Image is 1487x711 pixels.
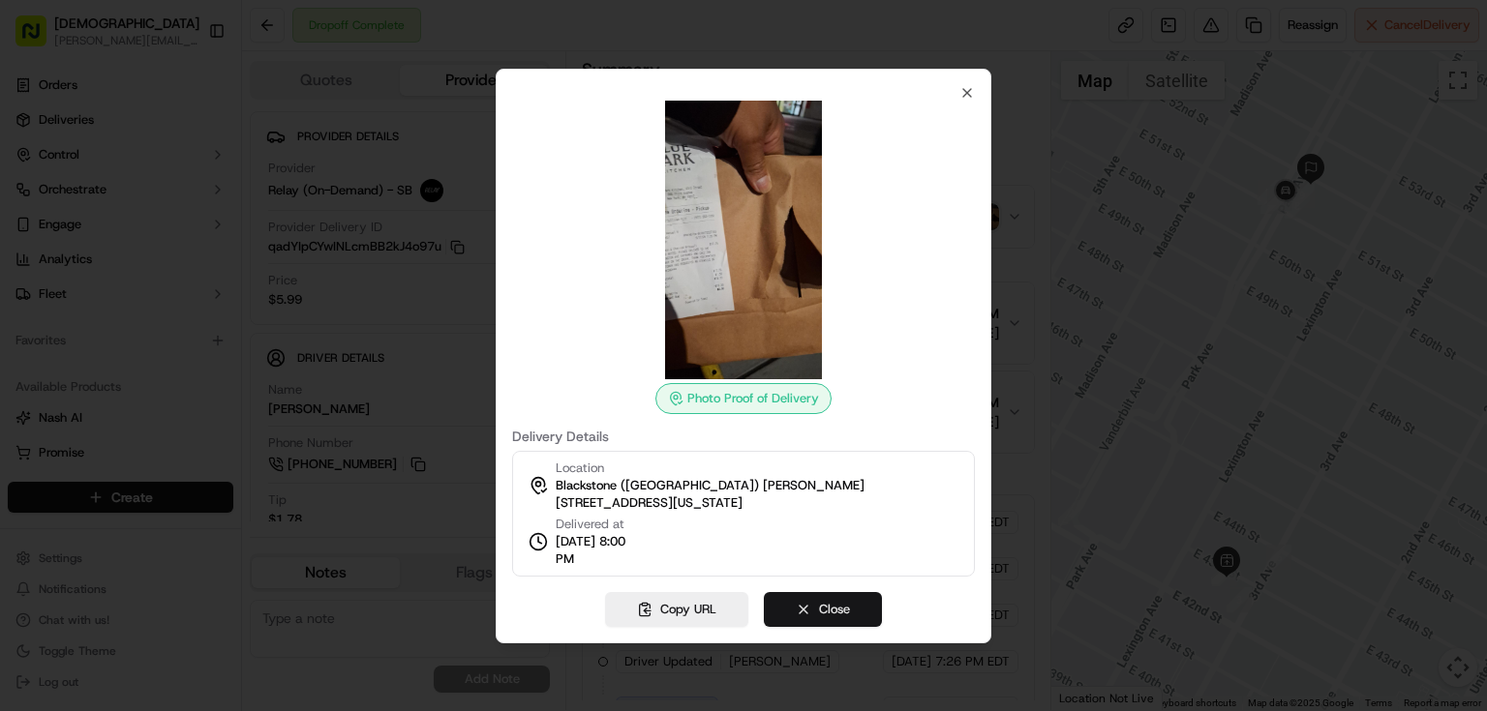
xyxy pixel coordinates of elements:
button: Close [764,592,882,627]
div: 📗 [19,282,35,298]
span: Delivered at [556,516,645,533]
img: 1736555255976-a54dd68f-1ca7-489b-9aae-adbdc363a1c4 [19,185,54,220]
span: [STREET_ADDRESS][US_STATE] [556,494,743,512]
a: 💻API Documentation [156,273,319,308]
button: Copy URL [605,592,748,627]
div: Photo Proof of Delivery [655,383,832,414]
img: Nash [19,19,58,58]
a: 📗Knowledge Base [12,273,156,308]
span: API Documentation [183,281,311,300]
span: Pylon [193,328,234,342]
label: Delivery Details [512,430,975,443]
div: We're available if you need us! [66,204,245,220]
button: Start new chat [329,191,352,214]
p: Welcome 👋 [19,77,352,108]
span: Location [556,459,604,477]
div: 💻 [164,282,179,298]
div: Start new chat [66,185,318,204]
span: [DATE] 8:00 PM [556,533,645,568]
img: photo_proof_of_delivery image [604,101,883,379]
span: Knowledge Base [39,281,148,300]
input: Got a question? Start typing here... [50,125,349,145]
a: Powered byPylon [137,327,234,342]
span: Blackstone ([GEOGRAPHIC_DATA]) [PERSON_NAME] [556,477,865,494]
